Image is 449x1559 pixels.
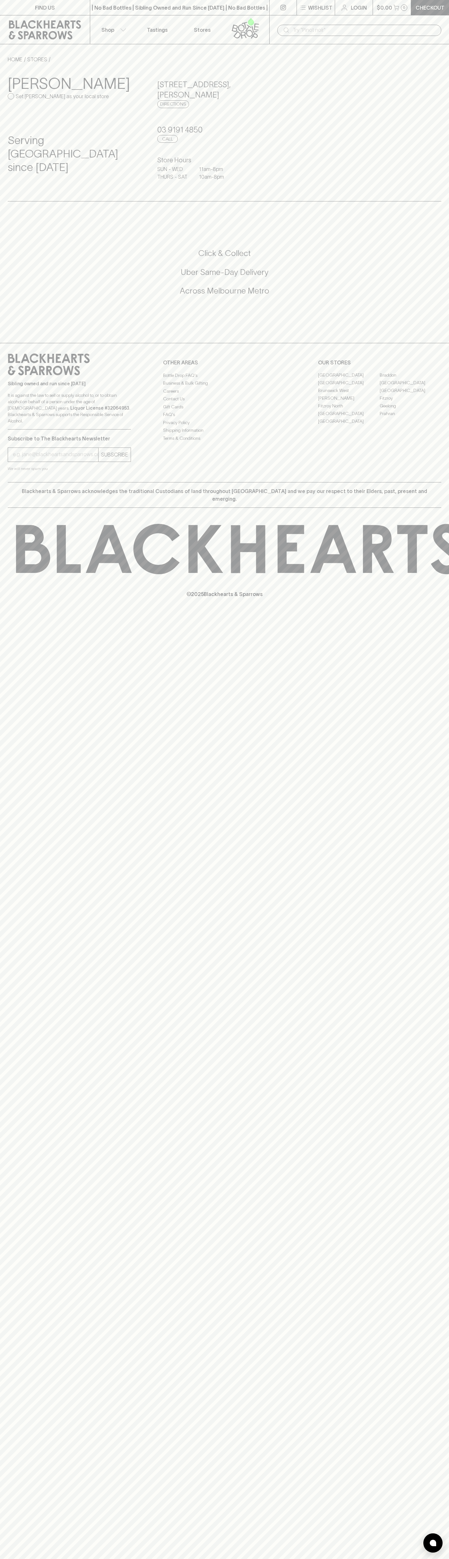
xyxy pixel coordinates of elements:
a: Privacy Policy [163,419,286,426]
p: Wishlist [308,4,332,12]
div: Call to action block [8,222,441,330]
h5: [STREET_ADDRESS] , [PERSON_NAME] [157,80,291,100]
p: Subscribe to The Blackhearts Newsletter [8,435,131,442]
a: Gift Cards [163,403,286,411]
a: Careers [163,387,286,395]
p: Shop [101,26,114,34]
p: Blackhearts & Sparrows acknowledges the traditional Custodians of land throughout [GEOGRAPHIC_DAT... [13,487,436,503]
strong: Liquor License #32064953 [70,405,129,411]
a: Terms & Conditions [163,434,286,442]
input: Try "Pinot noir" [293,25,436,35]
img: bubble-icon [430,1540,436,1546]
a: STORES [27,56,47,62]
input: e.g. jane@blackheartsandsparrows.com.au [13,449,98,460]
h4: Serving [GEOGRAPHIC_DATA] since [DATE] [8,134,142,174]
h3: [PERSON_NAME] [8,74,142,92]
a: [PERSON_NAME] [318,395,380,402]
h5: Click & Collect [8,248,441,259]
h5: Across Melbourne Metro [8,285,441,296]
p: It is against the law to sell or supply alcohol to, or to obtain alcohol on behalf of a person un... [8,392,131,424]
p: $0.00 [377,4,392,12]
a: Prahran [380,410,441,418]
h5: Uber Same-Day Delivery [8,267,441,277]
p: SUN - WED [157,165,189,173]
a: [GEOGRAPHIC_DATA] [318,410,380,418]
p: 0 [403,6,405,9]
h5: 03 9191 4850 [157,125,291,135]
a: Call [157,135,178,143]
a: FAQ's [163,411,286,419]
a: Stores [180,15,225,44]
p: Login [351,4,367,12]
a: Geelong [380,402,441,410]
p: OUR STORES [318,359,441,366]
a: Tastings [135,15,180,44]
a: Brunswick West [318,387,380,395]
p: OTHER AREAS [163,359,286,366]
p: Stores [194,26,211,34]
p: We will never spam you [8,465,131,472]
p: 10am - 8pm [199,173,231,181]
a: Fitzroy North [318,402,380,410]
a: [GEOGRAPHIC_DATA] [380,387,441,395]
a: Braddon [380,371,441,379]
a: Shipping Information [163,427,286,434]
p: FIND US [35,4,55,12]
a: Directions [157,100,189,108]
h6: Store Hours [157,155,291,165]
p: Tastings [147,26,168,34]
button: SUBSCRIBE [99,448,131,462]
p: Sibling owned and run since [DATE] [8,380,131,387]
a: [GEOGRAPHIC_DATA] [318,371,380,379]
a: Fitzroy [380,395,441,402]
p: Set [PERSON_NAME] as your local store [16,92,109,100]
a: [GEOGRAPHIC_DATA] [318,418,380,425]
a: [GEOGRAPHIC_DATA] [380,379,441,387]
p: 11am - 8pm [199,165,231,173]
p: Checkout [416,4,445,12]
a: Contact Us [163,395,286,403]
button: Shop [90,15,135,44]
a: Bottle Drop FAQ's [163,371,286,379]
a: HOME [8,56,22,62]
a: Business & Bulk Gifting [163,379,286,387]
a: [GEOGRAPHIC_DATA] [318,379,380,387]
p: SUBSCRIBE [101,451,128,458]
p: THURS - SAT [157,173,189,181]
